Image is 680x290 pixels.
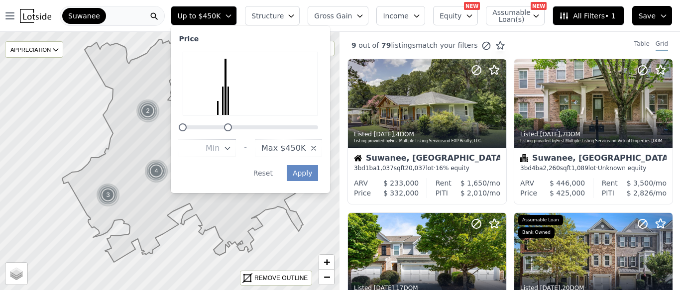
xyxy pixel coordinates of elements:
[324,271,330,283] span: −
[520,188,537,198] div: Price
[383,179,419,187] span: $ 233,000
[354,154,500,164] div: Suwanee, [GEOGRAPHIC_DATA]
[632,6,672,25] button: Save
[374,131,394,138] time: 2025-09-19 01:39
[354,130,501,138] div: Listed , 4 DOM
[520,178,534,188] div: ARV
[440,11,461,21] span: Equity
[383,189,419,197] span: $ 332,000
[136,99,160,123] div: 2
[354,138,501,144] div: Listing provided by First Multiple Listing Service and EXP Realty, LLC.
[251,11,283,21] span: Structure
[383,11,409,21] span: Income
[144,159,168,183] div: 4
[416,40,478,50] span: match your filters
[492,9,524,23] span: Assumable Loan(s)
[247,165,279,181] button: Reset
[354,164,500,172] div: 3 bd 1 ba sqft lot · 16% equity
[460,179,487,187] span: $ 1,650
[627,179,653,187] span: $ 3,500
[550,189,585,197] span: $ 425,000
[571,165,588,172] span: 1,089
[405,165,426,172] span: 20,037
[354,178,368,188] div: ARV
[634,40,650,51] div: Table
[177,11,221,21] span: Up to $450K
[308,6,368,25] button: Gross Gain
[5,41,63,58] div: APPRECIATION
[354,154,362,162] img: House
[5,263,27,285] a: Layers
[20,9,51,23] img: Lotside
[206,142,220,154] span: Min
[518,215,563,226] div: Assumable Loan
[520,154,667,164] div: Suwanee, [GEOGRAPHIC_DATA]
[377,165,394,172] span: 1,037
[460,189,487,197] span: $ 2,010
[550,179,585,187] span: $ 446,000
[171,6,237,25] button: Up to $450K
[254,274,308,283] div: REMOVE OUTLINE
[340,40,505,51] div: out of listings
[379,41,391,49] span: 79
[433,6,478,25] button: Equity
[171,26,330,193] div: Up to $450K
[319,270,334,285] a: Zoom out
[354,188,371,198] div: Price
[245,6,300,25] button: Structure
[244,139,247,157] div: -
[314,11,352,21] span: Gross Gain
[520,164,667,172] div: 3 bd 4 ba sqft lot · Unknown equity
[627,189,653,197] span: $ 2,826
[436,188,448,198] div: PITI
[618,178,667,188] div: /mo
[614,188,667,198] div: /mo
[285,41,334,56] div: ADD DRAWING
[319,255,334,270] a: Zoom in
[452,178,500,188] div: /mo
[540,131,561,138] time: 2025-09-15 08:00
[639,11,656,21] span: Save
[520,138,668,144] div: Listing provided by First Multiple Listing Service and Virtual Properties [DOMAIN_NAME]
[520,154,528,162] img: Condominium
[376,6,425,25] button: Income
[553,6,624,25] button: All Filters• 1
[179,34,199,44] div: Price
[347,59,506,204] a: Listed [DATE],4DOMListing provided byFirst Multiple Listing Serviceand EXP Realty, LLC.HouseSuwan...
[531,2,547,10] div: NEW
[514,59,672,204] a: Listed [DATE],7DOMListing provided byFirst Multiple Listing Serviceand Virtual Properties [DOMAIN...
[96,183,120,207] img: g1.png
[136,99,160,123] img: g1.png
[602,178,618,188] div: Rent
[261,142,306,154] span: Max $450K
[656,40,668,51] div: Grid
[464,2,480,10] div: NEW
[96,183,120,207] div: 3
[68,11,100,21] span: Suwanee
[436,178,452,188] div: Rent
[518,227,555,238] div: Bank Owned
[559,11,615,21] span: All Filters • 1
[520,130,668,138] div: Listed , 7 DOM
[486,6,545,25] button: Assumable Loan(s)
[144,159,169,183] img: g1.png
[324,256,330,268] span: +
[287,165,319,181] button: Apply
[448,188,500,198] div: /mo
[351,41,356,49] span: 9
[543,165,560,172] span: 2,260
[602,188,614,198] div: PITI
